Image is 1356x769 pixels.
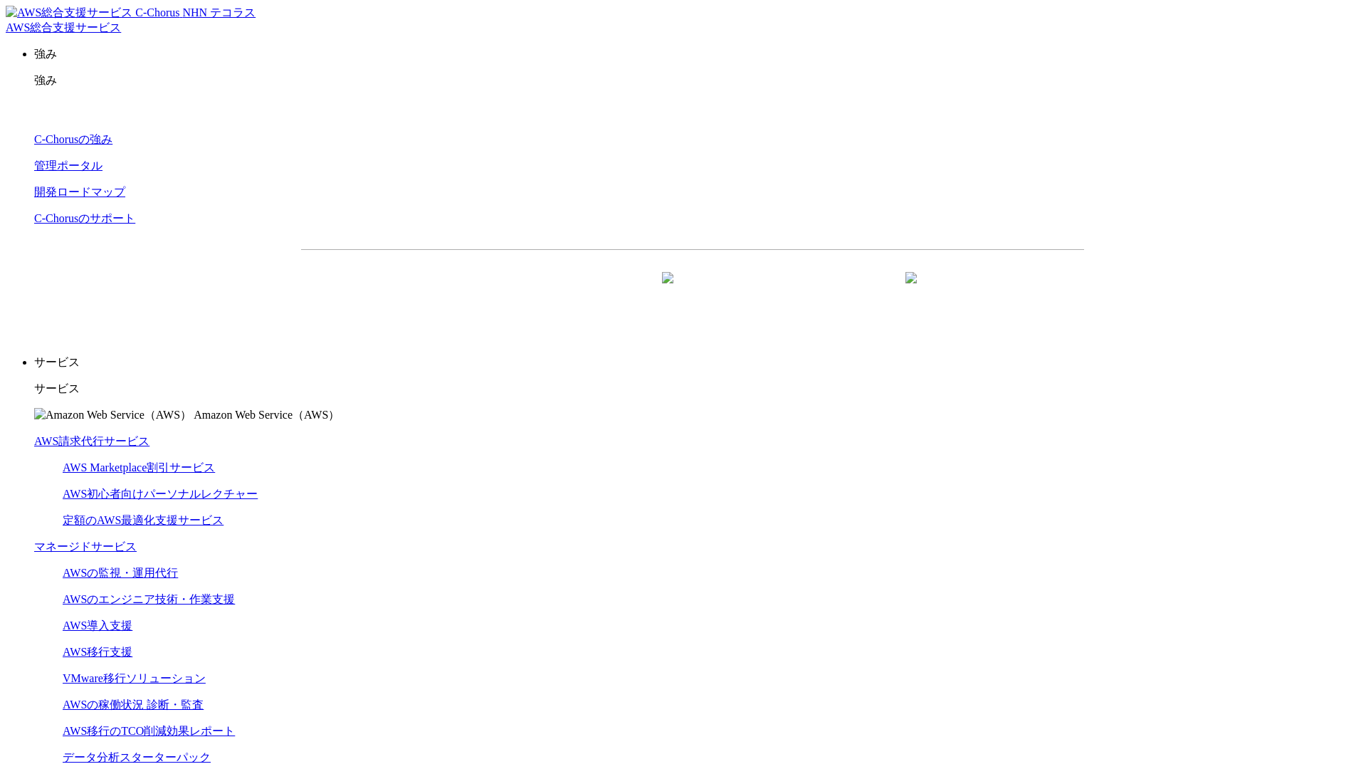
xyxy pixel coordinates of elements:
a: AWS導入支援 [63,619,132,632]
p: 強み [34,73,1350,88]
img: Amazon Web Service（AWS） [34,408,191,423]
a: C-Chorusの強み [34,133,112,145]
a: AWSの稼働状況 診断・監査 [63,699,204,711]
a: AWS移行のTCO削減効果レポート [63,725,235,737]
a: 定額のAWS最適化支援サービス [63,514,224,526]
img: 矢印 [662,272,673,309]
a: AWS移行支援 [63,646,132,658]
a: VMware移行ソリューション [63,672,206,684]
a: まずは相談する [700,273,929,308]
a: 管理ポータル [34,159,103,172]
span: Amazon Web Service（AWS） [194,409,340,421]
a: AWS総合支援サービス C-Chorus NHN テコラスAWS総合支援サービス [6,6,256,33]
a: 開発ロードマップ [34,186,125,198]
a: 資料を請求する [456,273,685,308]
a: マネージドサービス [34,540,137,553]
p: 強み [34,47,1350,62]
a: AWS初心者向けパーソナルレクチャー [63,488,258,500]
a: C-Chorusのサポート [34,212,135,224]
a: AWS請求代行サービス [34,435,149,447]
a: AWSの監視・運用代行 [63,567,178,579]
img: AWS総合支援サービス C-Chorus [6,6,180,21]
a: AWS Marketplace割引サービス [63,461,215,474]
p: サービス [34,355,1350,370]
p: サービス [34,382,1350,397]
img: 矢印 [905,272,917,309]
a: データ分析スターターパック [63,751,211,763]
a: AWSのエンジニア技術・作業支援 [63,593,235,605]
